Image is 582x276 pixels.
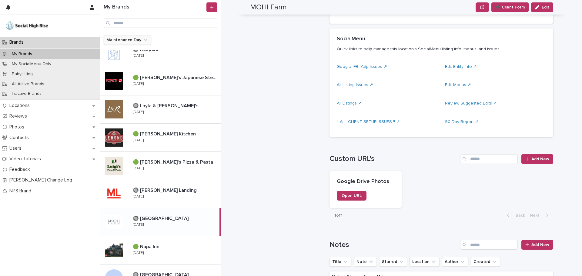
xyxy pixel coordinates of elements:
button: Author [442,257,468,267]
a: Add New [521,154,553,164]
span: Add New [531,243,549,247]
p: Babysitting [7,71,38,77]
input: Search [460,154,518,164]
input: Search [460,240,518,250]
p: Reviews [7,113,32,119]
p: Google Drive Photos [337,178,394,185]
button: Created [471,257,500,267]
p: 🟢 [PERSON_NAME] Kitchen [133,130,197,137]
p: Feedback [7,167,35,172]
a: Edit Menus ↗ [445,83,471,87]
button: Starred [379,257,407,267]
p: My SocialMenu Only [7,62,56,67]
button: Edit [531,2,553,12]
p: [DATE] [133,54,144,58]
h1: Custom URL's [329,155,458,163]
a: Google, FB, Yelp Issues ↗ [337,65,387,69]
p: Quick links to help manage this location's SocialMenu listing info, menus, and issues. [337,46,544,52]
span: Open URL [342,194,362,198]
p: [DATE] [133,195,144,199]
p: 🔘 [PERSON_NAME] Landing [133,186,198,193]
a: !! ALL CLIENT SETUP ISSUES !! ↗ [337,120,400,124]
p: [DATE] [133,110,144,114]
p: [DATE] [133,82,144,86]
h1: My Brands [104,4,205,11]
a: Google Drive PhotosOpen URL [329,171,402,208]
button: Note [354,257,377,267]
p: Locations [7,103,35,108]
span: Edit [542,5,549,9]
p: Brands [7,39,28,45]
a: 🟢 Napa Inn🟢 Napa Inn [DATE] [100,236,221,264]
button: Title [329,257,351,267]
p: [DATE] [133,166,144,171]
p: 🔘 Layla & [PERSON_NAME]'s [133,102,200,109]
a: 🟢 [PERSON_NAME]'s Japanese Steak House and Sushi Bar🟢 [PERSON_NAME]'s Japanese Steak House and Su... [100,67,221,95]
a: Review Suggested Edits ↗ [445,101,497,105]
p: My Brands [7,52,37,57]
p: 🔘 [GEOGRAPHIC_DATA] [133,214,190,221]
a: 🔘 [PERSON_NAME] Landing🔘 [PERSON_NAME] Landing [DATE] [100,180,221,208]
a: Add New [521,240,553,250]
a: 🟢 [PERSON_NAME] Kitchen🟢 [PERSON_NAME] Kitchen [DATE] [100,124,221,152]
p: 🟢 Kobe's Japanese Steak House and Sushi Bar [133,74,220,81]
button: Location [410,257,440,267]
a: 🔘 Keepers🔘 Keepers [DATE] [100,39,221,67]
p: [PERSON_NAME] Change Log [7,177,77,183]
p: Users [7,145,26,151]
button: Back [502,213,527,218]
p: [DATE] [133,138,144,142]
h1: Notes [329,241,458,249]
span: Next [530,213,543,218]
p: 🟢 [PERSON_NAME]'s Pizza & Pasta [133,158,214,165]
a: Open URL [337,191,366,201]
p: Video Tutorials [7,156,46,162]
button: Next [527,213,553,218]
p: Photos [7,124,29,130]
p: 🟢 Napa Inn [133,243,161,250]
p: Inactive Brands [7,91,46,96]
a: 🔘 [GEOGRAPHIC_DATA]🔘 [GEOGRAPHIC_DATA] [DATE] [100,208,221,236]
a: 90-Day Report ↗ [445,120,479,124]
p: [DATE] [133,223,144,227]
a: All Listings ↗ [337,101,362,105]
input: Search [104,18,217,28]
p: [DATE] [133,251,144,255]
a: 🟢 [PERSON_NAME]'s Pizza & Pasta🟢 [PERSON_NAME]'s Pizza & Pasta [DATE] [100,152,221,180]
p: All Active Brands [7,81,49,87]
span: Back [512,213,525,218]
button: Maintenance Day [104,35,151,45]
a: Edit Entity Info ↗ [445,65,477,69]
img: o5DnuTxEQV6sW9jFYBBf [5,20,49,32]
h2: SocialMenu [337,36,365,42]
span: ➕ Client Form [495,4,525,10]
a: 🔘 Layla & [PERSON_NAME]'s🔘 Layla & [PERSON_NAME]'s [DATE] [100,95,221,124]
a: All Listing Issues ↗ [337,83,373,87]
h2: MOHI Farm [250,3,287,12]
p: 1 of 1 [329,208,347,223]
button: ➕ Client Form [491,2,529,12]
p: Contacts [7,135,34,141]
p: NPS Brand [7,188,36,194]
span: Add New [531,157,549,161]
